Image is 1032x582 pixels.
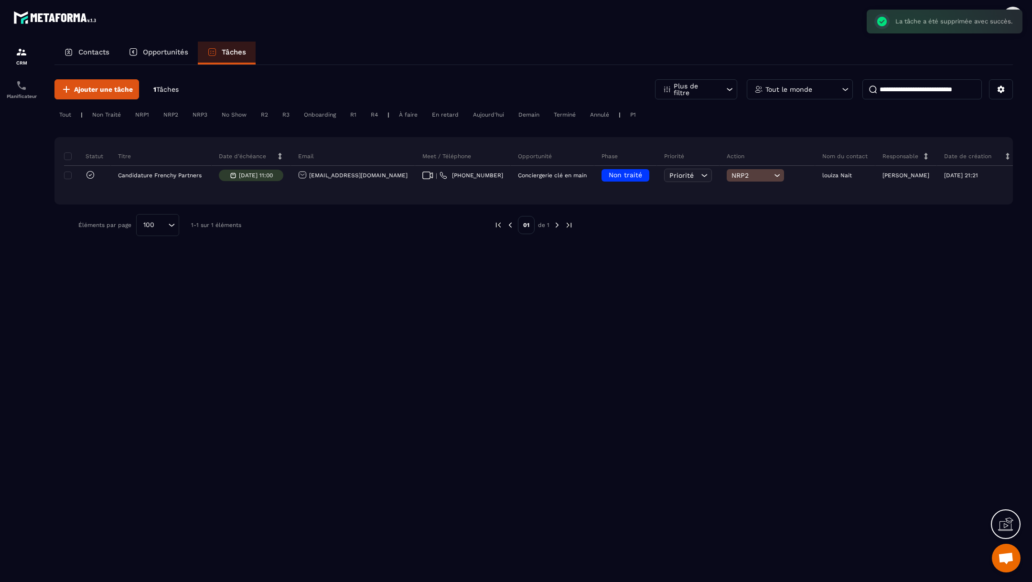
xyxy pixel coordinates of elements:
p: [DATE] 11:00 [239,172,273,179]
img: prev [506,221,515,229]
div: Non Traité [87,109,126,120]
p: 1-1 sur 1 éléments [191,222,241,228]
img: next [565,221,573,229]
p: CRM [2,60,41,65]
div: Terminé [549,109,580,120]
p: Email [298,152,314,160]
div: Search for option [136,214,179,236]
p: Action [727,152,744,160]
p: Opportunité [518,152,552,160]
p: 01 [518,216,535,234]
div: No Show [217,109,251,120]
p: Priorité [664,152,684,160]
p: Date de création [944,152,991,160]
img: scheduler [16,80,27,91]
p: Responsable [882,152,918,160]
p: Phase [602,152,618,160]
a: schedulerschedulerPlanificateur [2,73,41,106]
div: R3 [278,109,294,120]
div: Tout [54,109,76,120]
p: Plus de filtre [674,83,716,96]
p: Titre [118,152,131,160]
span: Priorité [669,172,694,179]
p: Tout le monde [765,86,812,93]
span: NRP2 [731,172,772,179]
p: Opportunités [143,48,188,56]
p: Contacts [78,48,109,56]
div: NRP3 [188,109,212,120]
img: formation [16,46,27,58]
p: | [387,111,389,118]
a: Opportunités [119,42,198,65]
span: | [436,172,437,179]
p: louiza Nait [822,172,852,179]
div: Demain [514,109,544,120]
span: Ajouter une tâche [74,85,133,94]
p: [PERSON_NAME] [882,172,929,179]
div: P1 [625,109,641,120]
span: Tâches [156,86,179,93]
div: R4 [366,109,383,120]
a: formationformationCRM [2,39,41,73]
p: Conciergerie clé en main [518,172,587,179]
div: NRP2 [159,109,183,120]
img: next [553,221,561,229]
span: Non traité [609,171,642,179]
p: Nom du contact [822,152,868,160]
a: Tâches [198,42,256,65]
div: Ouvrir le chat [992,544,1021,572]
p: de 1 [538,221,549,229]
div: En retard [427,109,463,120]
p: | [619,111,621,118]
img: logo [13,9,99,26]
img: prev [494,221,503,229]
p: Statut [66,152,103,160]
button: Ajouter une tâche [54,79,139,99]
p: Éléments par page [78,222,131,228]
a: Contacts [54,42,119,65]
p: 1 [153,85,179,94]
div: Aujourd'hui [468,109,509,120]
div: R1 [345,109,361,120]
p: Tâches [222,48,246,56]
p: Date d’échéance [219,152,266,160]
div: Onboarding [299,109,341,120]
a: [PHONE_NUMBER] [440,172,503,179]
div: NRP1 [130,109,154,120]
div: Annulé [585,109,614,120]
p: Candidature Frenchy Partners [118,172,202,179]
p: Meet / Téléphone [422,152,471,160]
p: | [81,111,83,118]
input: Search for option [158,220,166,230]
p: Planificateur [2,94,41,99]
p: [DATE] 21:21 [944,172,978,179]
span: 100 [140,220,158,230]
div: R2 [256,109,273,120]
div: À faire [394,109,422,120]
